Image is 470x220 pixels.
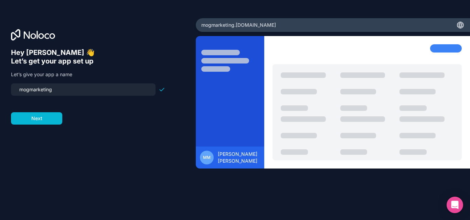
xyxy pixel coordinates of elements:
[15,85,151,94] input: my-team
[218,151,260,164] span: [PERSON_NAME] [PERSON_NAME]
[11,48,165,57] h6: Hey [PERSON_NAME] 👋
[447,197,463,213] div: Open Intercom Messenger
[201,22,276,28] span: mogmarketing .[DOMAIN_NAME]
[11,71,165,78] p: Let’s give your app a name
[203,155,211,160] span: MM
[11,112,62,125] button: Next
[11,57,165,66] h6: Let’s get your app set up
